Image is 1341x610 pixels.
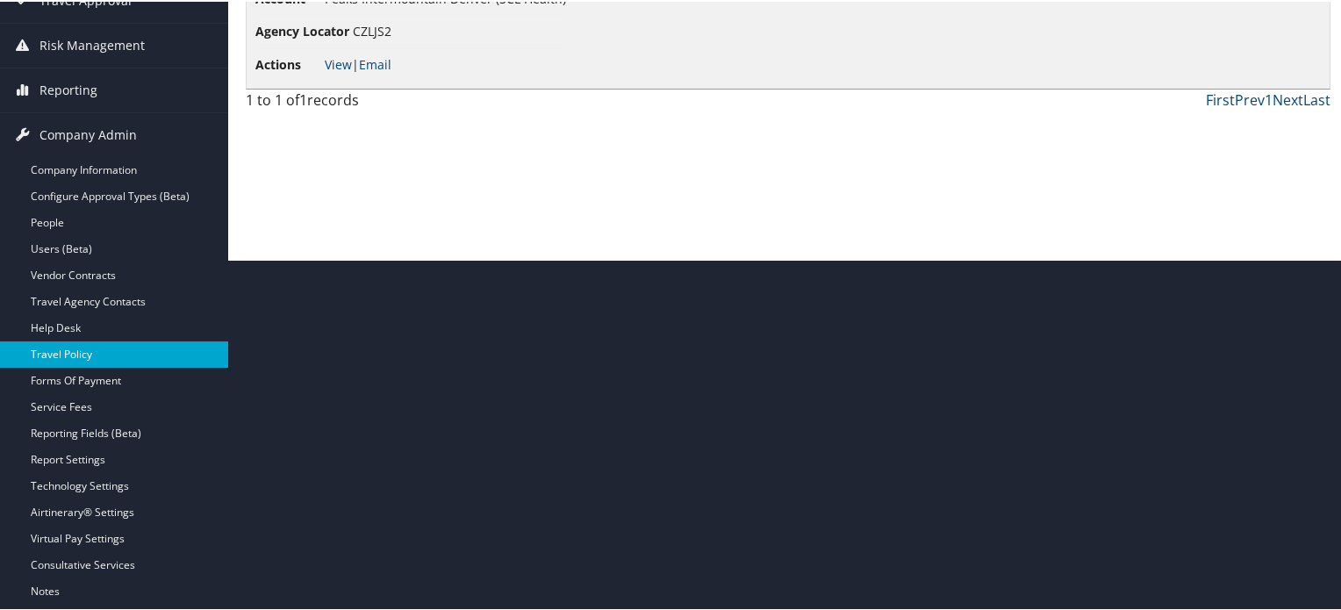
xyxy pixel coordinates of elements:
span: Agency Locator [255,20,349,39]
a: Prev [1235,89,1265,108]
div: 1 to 1 of records [246,88,498,118]
a: Next [1273,89,1303,108]
a: View [325,54,352,71]
a: 1 [1265,89,1273,108]
a: First [1206,89,1235,108]
span: Risk Management [39,22,145,66]
a: Email [359,54,391,71]
span: Company Admin [39,111,137,155]
span: 1 [299,89,307,108]
span: Actions [255,54,321,73]
span: | [325,54,391,71]
span: CZLJS2 [353,21,391,38]
a: Last [1303,89,1330,108]
span: Reporting [39,67,97,111]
